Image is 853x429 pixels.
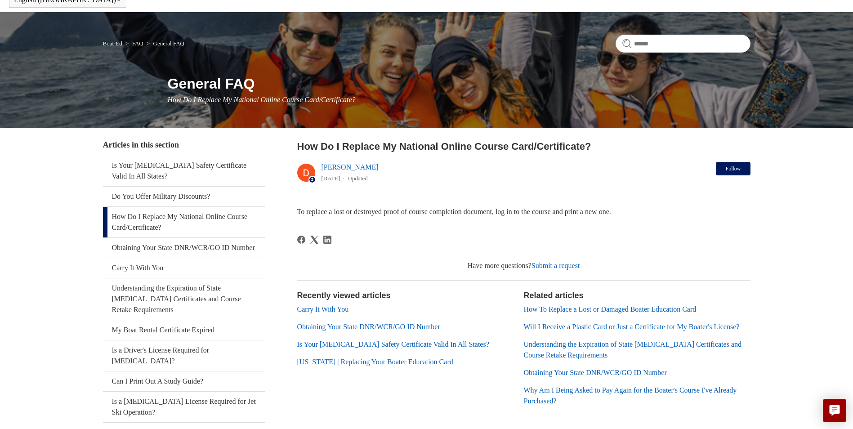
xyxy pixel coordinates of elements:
a: Carry It With You [103,258,265,278]
li: Boat-Ed [103,40,124,47]
h1: General FAQ [168,73,750,94]
time: 03/01/2024, 17:03 [322,175,340,182]
a: My Boat Rental Certificate Expired [103,320,265,340]
span: Articles in this section [103,140,179,149]
a: Understanding the Expiration of State [MEDICAL_DATA] Certificates and Course Retake Requirements [524,340,741,359]
li: FAQ [124,40,145,47]
a: How Do I Replace My National Online Course Card/Certificate? [103,207,265,237]
a: Boat-Ed [103,40,122,47]
a: Is a Driver's License Required for [MEDICAL_DATA]? [103,340,265,371]
span: To replace a lost or destroyed proof of course completion document, log in to the course and prin... [297,208,611,215]
a: Will I Receive a Plastic Card or Just a Certificate for My Boater's License? [524,323,740,331]
li: General FAQ [145,40,184,47]
a: Why Am I Being Asked to Pay Again for the Boater's Course I've Already Purchased? [524,386,737,405]
a: Submit a request [531,262,580,269]
a: Facebook [297,236,305,244]
a: Do You Offer Military Discounts? [103,187,265,206]
a: FAQ [132,40,143,47]
svg: Share this page on LinkedIn [323,236,331,244]
a: [US_STATE] | Replacing Your Boater Education Card [297,358,453,366]
a: Obtaining Your State DNR/WCR/GO ID Number [524,369,667,376]
a: How To Replace a Lost or Damaged Boater Education Card [524,305,697,313]
button: Follow Article [716,162,750,175]
button: Live chat [823,399,846,422]
a: Obtaining Your State DNR/WCR/GO ID Number [297,323,440,331]
a: Is Your [MEDICAL_DATA] Safety Certificate Valid In All States? [103,156,265,186]
a: LinkedIn [323,236,331,244]
a: Obtaining Your State DNR/WCR/GO ID Number [103,238,265,258]
li: Updated [348,175,368,182]
a: [PERSON_NAME] [322,163,379,171]
h2: Related articles [524,290,750,302]
svg: Share this page on Facebook [297,236,305,244]
a: X Corp [310,236,318,244]
a: Can I Print Out A Study Guide? [103,371,265,391]
h2: How Do I Replace My National Online Course Card/Certificate? [297,139,750,154]
input: Search [616,35,750,53]
a: General FAQ [153,40,184,47]
a: Is a [MEDICAL_DATA] License Required for Jet Ski Operation? [103,392,265,422]
h2: Recently viewed articles [297,290,515,302]
a: Carry It With You [297,305,349,313]
a: Understanding the Expiration of State [MEDICAL_DATA] Certificates and Course Retake Requirements [103,278,265,320]
span: How Do I Replace My National Online Course Card/Certificate? [168,96,356,103]
div: Have more questions? [297,260,750,271]
svg: Share this page on X Corp [310,236,318,244]
a: Is Your [MEDICAL_DATA] Safety Certificate Valid In All States? [297,340,489,348]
